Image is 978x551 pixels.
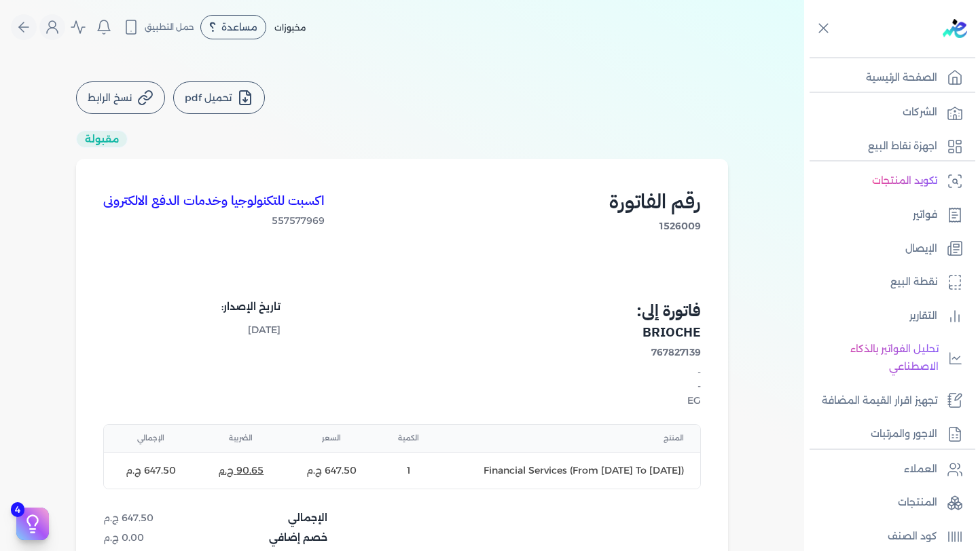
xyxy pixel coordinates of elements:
p: كود الصنف [888,528,937,546]
a: تجهيز اقرار القيمة المضافة [804,387,970,415]
dt: خصم إضافي [269,531,327,545]
span: 767827139 [406,345,701,360]
td: 1 [378,452,439,489]
dd: 0.00 ج.م [103,531,211,545]
div: - [406,365,701,379]
a: نقطة البيع [804,268,970,297]
h1: اكسبت للتكنولوجيا وخدمات الدفع الالكترونى [103,191,325,211]
button: حمل التطبيق [120,16,198,39]
a: الإيصال [804,235,970,263]
div: مقبولة [76,130,128,148]
a: فواتير [804,201,970,229]
p: الاجور والمرتبات [871,425,937,443]
p: اجهزة نقاط البيع [868,138,937,155]
td: Financial Services (From [DATE] To [DATE]) [438,452,700,489]
p: الإيصال [905,240,937,258]
p: تكويد المنتجات [872,172,937,190]
p: تجهيز اقرار القيمة المضافة [822,392,937,410]
button: 4 [16,508,49,540]
span: 1526009 [609,219,701,233]
p: تحليل الفواتير بالذكاء الاصطناعي [811,341,939,375]
th: الكمية [378,425,439,452]
th: المنتج [438,425,700,452]
span: 557577969 [103,214,325,228]
p: [DATE] [221,322,280,339]
h2: رقم الفاتورة [609,186,701,216]
a: الاجور والمرتبات [804,420,970,449]
span: مخبوزات [274,22,306,33]
p: نقطة البيع [890,273,937,291]
span: حمل التطبيق [145,21,194,33]
dt: الإجمالي [288,511,327,525]
th: السعر [285,425,378,452]
p: تاريخ الإصدار: [221,299,280,316]
p: التقارير [909,307,937,325]
a: الشركات [804,98,970,127]
a: تحليل الفواتير بالذكاء الاصطناعي [804,335,970,381]
td: 647.50 ج.م [285,452,378,489]
a: اجهزة نقاط البيع [804,132,970,161]
th: الضريبة [197,425,285,452]
a: تكويد المنتجات [804,167,970,195]
div: EG [406,394,701,408]
p: المنتجات [898,494,937,512]
dd: 647.50 ج.م [103,511,211,525]
div: مساعدة [200,15,266,39]
button: 90.65 ج.م [218,463,264,478]
img: logo [943,19,967,38]
a: التقارير [804,302,970,330]
h4: BRIOCHE [406,323,701,343]
button: تحميل pdf [173,81,265,114]
p: فواتير [913,206,937,224]
div: - [406,379,701,394]
p: الصفحة الرئيسية [866,69,937,87]
span: مساعدة [221,22,257,32]
h3: فاتورة إلى: [406,299,701,323]
span: 4 [11,502,24,517]
p: العملاء [904,461,937,478]
th: الإجمالي [104,425,197,452]
p: الشركات [903,104,937,121]
a: كود الصنف [804,522,970,551]
td: 647.50 ج.م [104,452,197,489]
a: الصفحة الرئيسية [804,64,970,92]
button: نسخ الرابط [76,81,165,114]
a: العملاء [804,455,970,484]
a: المنتجات [804,489,970,517]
